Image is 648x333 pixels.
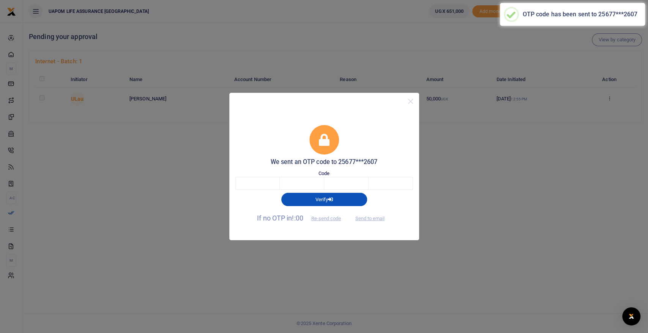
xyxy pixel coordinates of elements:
[622,307,640,325] div: Open Intercom Messenger
[257,214,347,222] span: If no OTP in
[292,214,303,222] span: !:00
[405,96,416,107] button: Close
[235,158,413,166] h5: We sent an OTP code to 25677***2607
[281,193,367,206] button: Verify
[318,170,330,177] label: Code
